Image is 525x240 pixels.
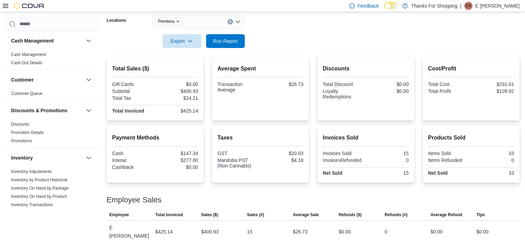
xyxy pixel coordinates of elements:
[213,38,238,45] span: Run Report
[156,157,198,163] div: $277.80
[293,212,319,218] span: Average Sale
[247,212,264,218] span: Sales (#)
[107,196,162,204] h3: Employee Sales
[358,2,379,9] span: Feedback
[11,107,67,114] h3: Discounts & Promotions
[367,151,409,156] div: 15
[112,95,154,101] div: Total Tax
[464,2,473,10] div: E Robert
[11,138,32,144] span: Promotions
[11,202,53,208] span: Inventory Transactions
[428,88,470,94] div: Total Profit
[11,210,41,216] span: Package Details
[472,157,514,163] div: 0
[112,134,198,142] h2: Payment Methods
[11,107,83,114] button: Discounts & Promotions
[11,202,53,207] a: Inventory Transactions
[107,18,126,23] label: Locations
[247,228,253,236] div: 15
[385,212,407,218] span: Refunds (#)
[460,2,461,10] p: |
[109,212,129,218] span: Employee
[367,88,409,94] div: $0.00
[384,2,399,9] input: Dark Mode
[155,228,173,236] div: $425.14
[11,76,83,83] button: Customer
[11,194,67,199] a: Inventory On Hand by Product
[428,151,470,156] div: Items Sold
[201,228,219,236] div: $400.93
[156,81,198,87] div: $0.00
[227,19,233,25] button: Clear input
[262,81,303,87] div: $26.73
[158,18,174,25] span: Pembina
[85,154,93,162] button: Inventory
[367,81,409,87] div: $0.00
[217,65,303,73] h2: Average Spent
[156,164,198,170] div: $0.00
[11,154,83,161] button: Inventory
[11,211,41,215] a: Package Details
[428,170,448,176] strong: Net Sold
[472,170,514,176] div: 33
[323,151,364,156] div: Invoices Sold
[323,88,364,99] div: Loyalty Redemptions
[339,212,361,218] span: Refunds ($)
[176,19,180,23] button: Remove Pembina from selection in this group
[155,18,183,25] span: Pembina
[367,157,409,163] div: 0
[201,212,218,218] span: Sales ($)
[217,157,259,169] div: Manitoba PST (Non Cannabis)
[428,81,470,87] div: Total Cost
[323,157,364,163] div: InvoicesRefunded
[323,170,342,176] strong: Net Sold
[11,122,29,127] a: Discounts
[11,37,54,44] h3: Cash Management
[11,37,83,44] button: Cash Management
[293,228,308,236] div: $26.73
[167,34,197,48] span: Export
[112,88,154,94] div: Subtotal
[206,34,245,48] button: Run Report
[11,169,52,174] a: Inventory Adjustments
[428,134,514,142] h2: Products Sold
[156,95,198,101] div: $24.21
[112,81,154,87] div: Gift Cards
[14,2,45,9] img: Cova
[430,212,462,218] span: Average Refund
[11,186,69,191] a: Inventory On Hand by Package
[6,50,98,70] div: Cash Management
[11,76,33,83] h3: Customer
[217,134,303,142] h2: Taxes
[476,228,488,236] div: $0.00
[339,228,351,236] div: $0.00
[11,177,67,183] span: Inventory by Product Historical
[235,19,241,25] button: Open list of options
[156,108,198,114] div: $425.14
[217,151,259,156] div: GST
[476,212,485,218] span: Tips
[11,52,46,57] a: Cash Management
[11,138,32,143] a: Promotions
[11,154,33,161] h3: Inventory
[11,130,44,135] a: Promotion Details
[11,60,42,66] span: Cash Out Details
[430,228,443,236] div: $0.00
[11,91,42,96] a: Customer Queue
[156,88,198,94] div: $400.93
[112,108,144,114] strong: Total Invoiced
[85,76,93,84] button: Customer
[217,81,259,93] div: Transaction Average
[163,34,201,48] button: Export
[262,157,303,163] div: $4.18
[385,228,387,236] div: 0
[156,151,198,156] div: $147.34
[472,88,514,94] div: $109.92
